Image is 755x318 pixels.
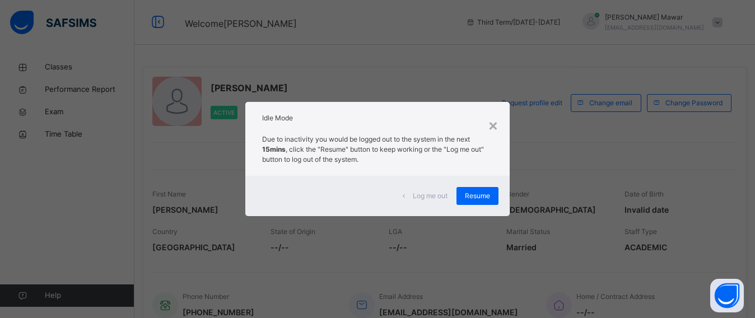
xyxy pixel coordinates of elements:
[413,191,448,201] span: Log me out
[710,279,744,312] button: Open asap
[262,134,493,165] p: Due to inactivity you would be logged out to the system in the next , click the "Resume" button t...
[488,113,498,137] div: ×
[465,191,490,201] span: Resume
[262,145,286,153] strong: 15mins
[262,113,493,123] h2: Idle Mode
